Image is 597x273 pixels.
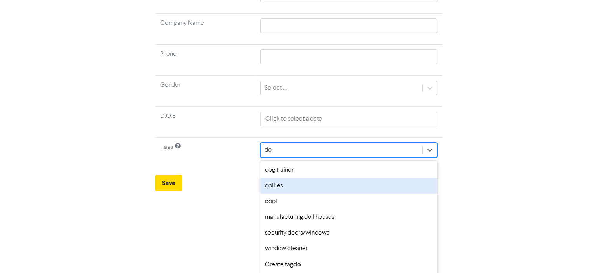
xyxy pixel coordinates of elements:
[265,262,301,268] span: Create tag
[260,178,437,194] div: dollies
[155,45,256,76] td: Phone
[260,225,437,241] div: security doors/windows
[155,138,256,169] td: Tags
[260,241,437,257] div: window cleaner
[558,235,597,273] iframe: Chat Widget
[260,162,437,178] div: dog trainer
[260,112,437,126] input: Click to select a date
[155,76,256,107] td: Gender
[155,14,256,45] td: Company Name
[265,83,287,93] div: Select ...
[293,260,301,268] b: do
[260,209,437,225] div: manufacturing doll houses
[155,107,256,138] td: D.O.B
[155,175,182,191] button: Save
[260,194,437,209] div: dooll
